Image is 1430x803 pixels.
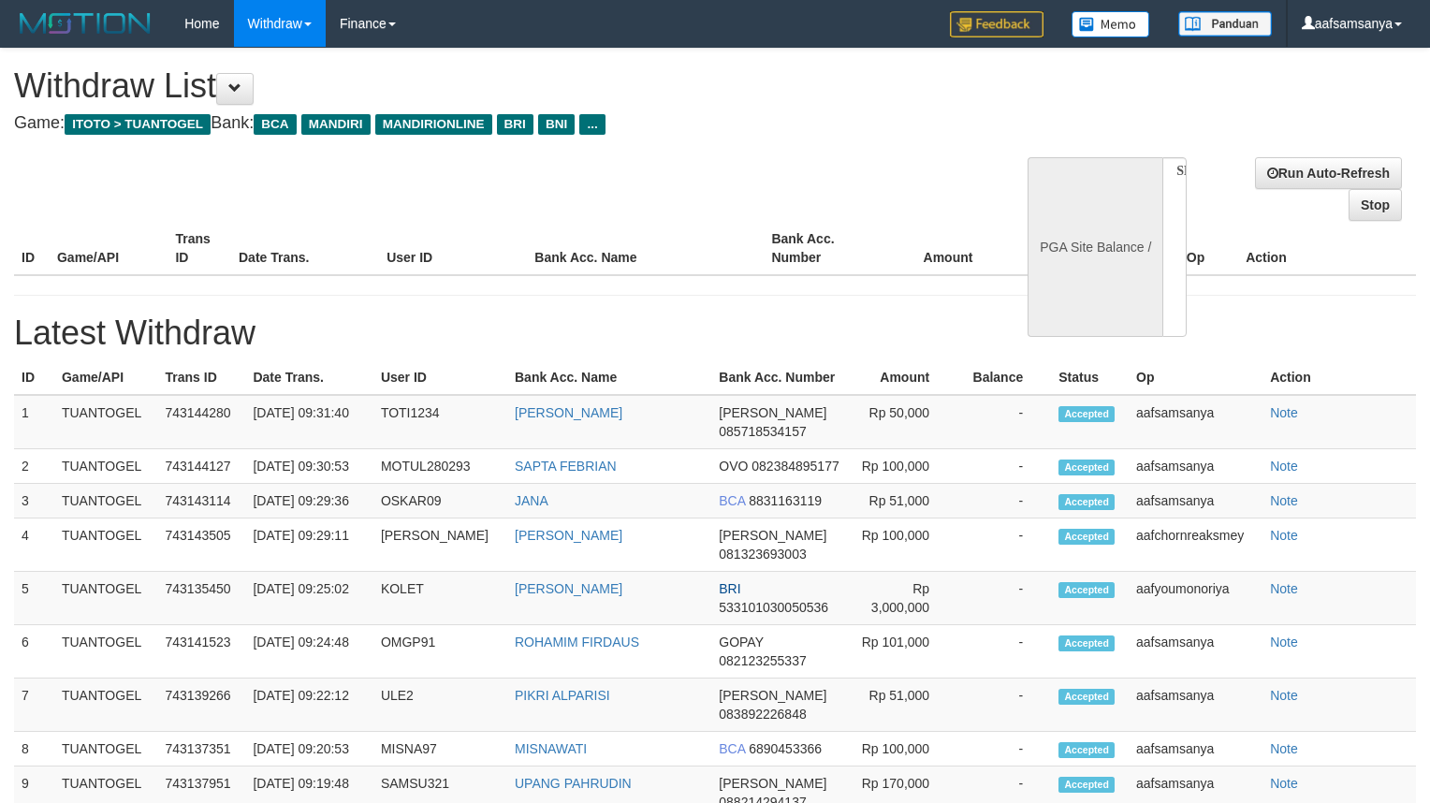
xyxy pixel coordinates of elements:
span: MANDIRI [301,114,371,135]
th: User ID [373,360,507,395]
span: Accepted [1058,406,1115,422]
span: Accepted [1058,460,1115,475]
td: [DATE] 09:30:53 [245,449,372,484]
td: 743144127 [158,449,246,484]
a: [PERSON_NAME] [515,528,622,543]
td: 743141523 [158,625,246,679]
td: - [957,484,1051,518]
td: aafsamsanya [1129,484,1262,518]
a: Note [1270,635,1298,650]
td: 6 [14,625,54,679]
th: Trans ID [158,360,246,395]
img: Feedback.jpg [950,11,1043,37]
a: Note [1270,741,1298,756]
span: ... [579,114,605,135]
span: Accepted [1058,494,1115,510]
td: Rp 100,000 [847,449,957,484]
td: 743137351 [158,732,246,766]
th: ID [14,222,50,275]
td: 8 [14,732,54,766]
a: Note [1270,776,1298,791]
a: Run Auto-Refresh [1255,157,1402,189]
td: Rp 100,000 [847,732,957,766]
th: Balance [1000,222,1109,275]
th: Bank Acc. Name [507,360,711,395]
td: OSKAR09 [373,484,507,518]
span: [PERSON_NAME] [719,776,826,791]
th: User ID [379,222,527,275]
td: MISNA97 [373,732,507,766]
td: TUANTOGEL [54,484,158,518]
td: [DATE] 09:25:02 [245,572,372,625]
span: [PERSON_NAME] [719,688,826,703]
h1: Withdraw List [14,67,935,105]
span: 081323693003 [719,547,806,562]
th: Game/API [54,360,158,395]
th: Game/API [50,222,168,275]
td: - [957,625,1051,679]
span: MANDIRIONLINE [375,114,492,135]
td: Rp 100,000 [847,518,957,572]
td: - [957,732,1051,766]
span: ITOTO > TUANTOGEL [65,114,211,135]
span: BCA [719,741,745,756]
td: - [957,449,1051,484]
span: BRI [719,581,740,596]
img: panduan.png [1178,11,1272,36]
td: TUANTOGEL [54,625,158,679]
a: Note [1270,459,1298,474]
td: Rp 101,000 [847,625,957,679]
td: aafsamsanya [1129,449,1262,484]
span: Accepted [1058,777,1115,793]
span: [PERSON_NAME] [719,528,826,543]
td: 743139266 [158,679,246,732]
td: [DATE] 09:20:53 [245,732,372,766]
td: Rp 51,000 [847,679,957,732]
td: [DATE] 09:29:11 [245,518,372,572]
td: Rp 51,000 [847,484,957,518]
td: 7 [14,679,54,732]
div: PGA Site Balance / [1028,157,1162,337]
th: Date Trans. [231,222,379,275]
th: Date Trans. [245,360,372,395]
a: [PERSON_NAME] [515,405,622,420]
span: GOPAY [719,635,763,650]
span: Accepted [1058,582,1115,598]
span: BCA [254,114,296,135]
a: Note [1270,581,1298,596]
th: Bank Acc. Name [527,222,764,275]
a: MISNAWATI [515,741,587,756]
span: 085718534157 [719,424,806,439]
td: TUANTOGEL [54,395,158,449]
a: JANA [515,493,548,508]
th: Bank Acc. Number [711,360,847,395]
span: OVO [719,459,748,474]
span: BCA [719,493,745,508]
td: 743143505 [158,518,246,572]
img: Button%20Memo.svg [1072,11,1150,37]
span: 082384895177 [751,459,839,474]
td: [DATE] 09:29:36 [245,484,372,518]
span: Accepted [1058,742,1115,758]
th: Op [1129,360,1262,395]
span: Accepted [1058,689,1115,705]
td: aafsamsanya [1129,625,1262,679]
td: [DATE] 09:22:12 [245,679,372,732]
td: - [957,518,1051,572]
a: [PERSON_NAME] [515,581,622,596]
span: 082123255337 [719,653,806,668]
td: 3 [14,484,54,518]
td: aafsamsanya [1129,732,1262,766]
td: 5 [14,572,54,625]
td: [PERSON_NAME] [373,518,507,572]
td: - [957,395,1051,449]
td: 743135450 [158,572,246,625]
th: Action [1262,360,1416,395]
span: 083892226848 [719,707,806,722]
th: Amount [883,222,1001,275]
td: aafyoumonoriya [1129,572,1262,625]
h4: Game: Bank: [14,114,935,133]
a: ROHAMIM FIRDAUS [515,635,639,650]
th: Op [1179,222,1238,275]
a: SAPTA FEBRIAN [515,459,617,474]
